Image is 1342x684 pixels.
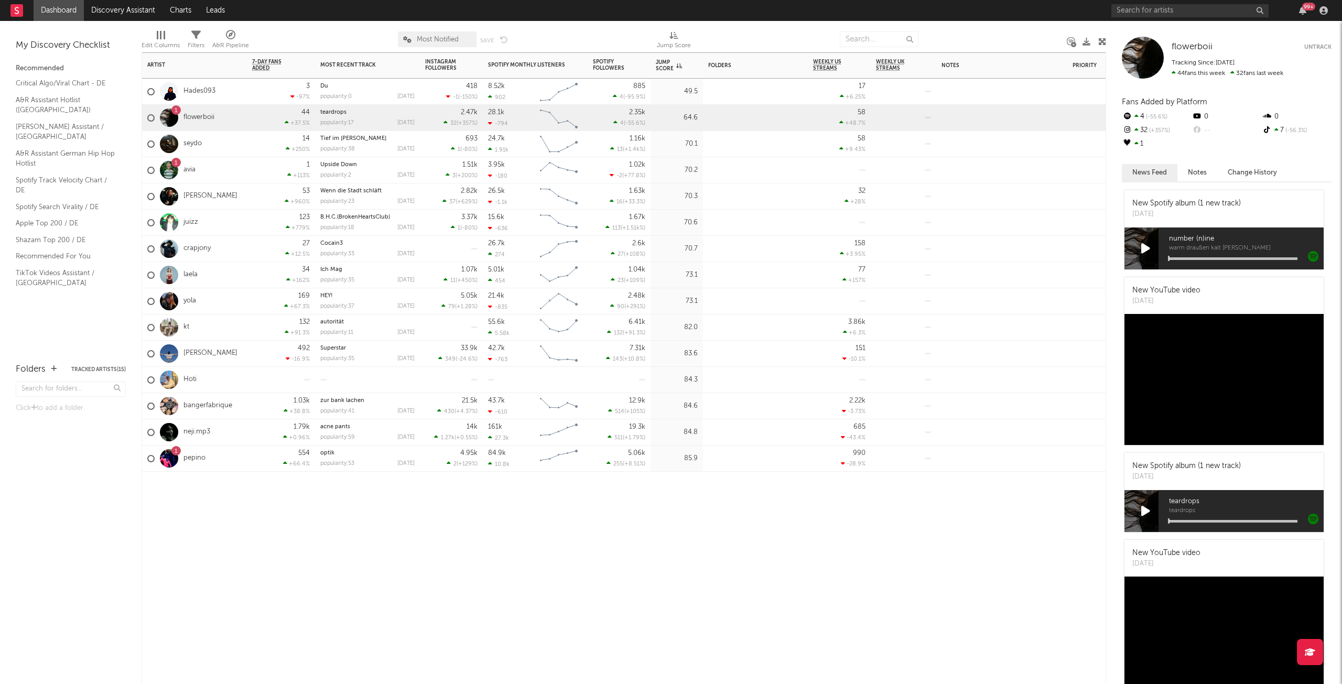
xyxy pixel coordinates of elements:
div: [DATE] [397,172,415,178]
div: Jump Score [657,26,691,57]
div: 1.04k [629,266,645,273]
div: 158 [854,240,865,247]
div: 1 [307,161,310,168]
div: ( ) [610,172,645,179]
a: neji.mp3 [183,428,210,437]
span: 143 [613,356,622,362]
a: Shazam Top 200 / DE [16,234,115,246]
button: Undo the changes to the current view. [500,35,508,44]
svg: Chart title [535,341,582,367]
svg: Chart title [535,183,582,210]
span: 27 [618,252,624,257]
a: Hades093 [183,87,215,96]
div: popularity: 38 [320,146,355,152]
span: 4 [620,121,624,126]
span: flowerboii [1172,42,1213,51]
div: 492 [298,345,310,352]
div: -180 [488,172,507,179]
div: 5.58k [488,330,510,336]
div: Filters [188,39,204,52]
div: ( ) [442,198,478,205]
a: Superstar [320,345,346,351]
div: [DATE] [397,330,415,335]
span: 32 [450,121,457,126]
a: kt [183,323,189,332]
div: Du [320,83,415,89]
div: popularity: 2 [320,172,351,178]
div: [DATE] [397,94,415,100]
span: -2 [616,173,622,179]
div: 6.41k [629,319,645,325]
div: 34 [302,266,310,273]
a: autorität [320,319,344,325]
button: Notes [1177,164,1217,181]
a: teardrops [320,110,347,115]
div: teardrops [320,110,415,115]
div: 17 [859,83,865,90]
div: 14 [302,135,310,142]
a: Ich Mag [320,267,342,273]
div: 32 [1122,124,1192,137]
div: 2.48k [628,292,645,299]
div: 885 [633,83,645,90]
a: TikTok Videos Assistant / [GEOGRAPHIC_DATA] [16,267,115,289]
span: Weekly UK Streams [876,59,915,71]
div: Spotify Followers [593,59,630,71]
span: +109 % [625,278,644,284]
a: juizz [183,218,198,227]
div: +960 % [285,198,310,205]
div: 1 [1122,137,1192,151]
span: 16 [616,199,623,205]
div: Folders [16,363,46,376]
div: 902 [488,94,505,101]
a: Cocain3 [320,241,343,246]
div: 84.3 [656,374,698,386]
svg: Chart title [535,79,582,105]
span: -24.6 % [457,356,476,362]
div: [DATE] [397,303,415,309]
span: -55.6 % [625,121,644,126]
span: +629 % [457,199,476,205]
div: Jump Score [656,59,682,72]
div: 1.16k [630,135,645,142]
a: [PERSON_NAME] [183,192,237,201]
div: +28 % [845,198,865,205]
div: 3.86k [848,319,865,325]
div: 132 [299,319,310,325]
div: Spotify Monthly Listeners [488,62,567,68]
span: +33.3 % [624,199,644,205]
div: Edit Columns [142,39,180,52]
span: Weekly US Streams [813,59,850,71]
div: 99 + [1302,3,1315,10]
div: 21.5k [462,397,478,404]
div: 58 [858,109,865,116]
a: bangerfabrique [183,401,232,410]
div: ( ) [610,146,645,153]
button: News Feed [1122,164,1177,181]
div: 1.91k [488,146,508,153]
svg: Chart title [535,131,582,157]
div: 693 [466,135,478,142]
span: 37 [449,199,456,205]
div: -10.1 % [842,355,865,362]
a: Du [320,83,328,89]
svg: Chart title [535,393,582,419]
span: 44 fans this week [1172,70,1225,77]
div: 73.1 [656,269,698,281]
button: Change History [1217,164,1287,181]
span: +108 % [625,252,644,257]
div: 1.07k [461,266,478,273]
a: [PERSON_NAME] Assistant / [GEOGRAPHIC_DATA] [16,121,115,143]
div: ( ) [443,277,478,284]
a: Spotify Track Velocity Chart / DE [16,175,115,196]
span: 4 [620,94,623,100]
span: +77.8 % [624,173,644,179]
a: Recommended For You [16,251,115,262]
div: [DATE] [397,225,415,231]
div: 3.37k [461,214,478,221]
div: 70.3 [656,190,698,203]
span: +291 % [626,304,644,310]
div: 8.52k [488,83,505,90]
div: +3.95 % [840,251,865,257]
div: 21.4k [488,292,504,299]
